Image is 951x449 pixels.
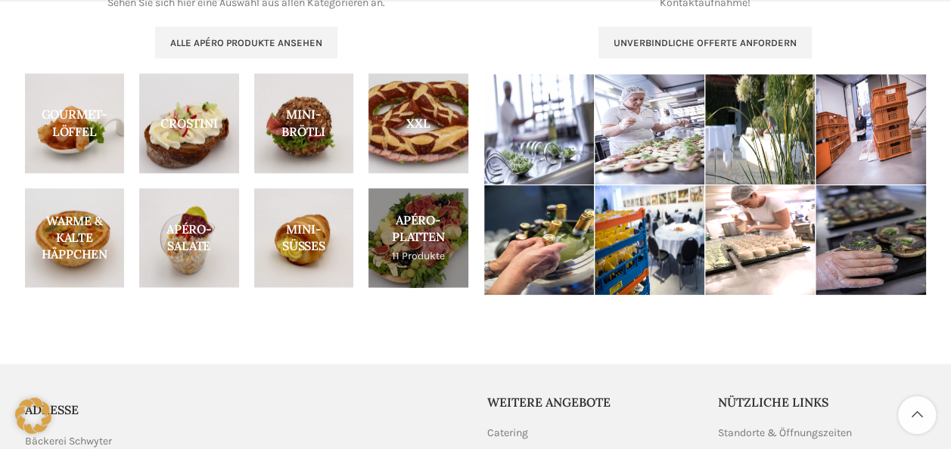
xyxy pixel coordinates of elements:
[718,394,927,410] h5: Nützliche Links
[598,26,812,58] a: Unverbindliche Offerte anfordern
[368,73,468,173] a: Product category xxl
[484,184,594,295] img: Getränke mit Service
[816,74,926,184] img: Professionelle Lieferung
[614,37,797,49] span: Unverbindliche Offerte anfordern
[705,184,815,295] img: Mini-Desserts
[718,426,853,441] a: Standorte & Öffnungszeiten
[816,184,926,295] img: Mini-Brötli
[254,73,354,173] a: Product category mini-broetli
[595,184,704,295] img: Mehrgang Dinner
[487,394,696,410] h5: Weitere Angebote
[25,188,125,288] a: Product category haeppchen
[25,73,125,173] a: Product category gourmet-loeffel
[254,188,354,288] a: Product category mini-suesses
[595,74,704,184] img: Mini-Brötli in der Vorbereitung
[898,396,936,434] a: Scroll to top button
[155,26,337,58] a: Alle Apéro Produkte ansehen
[139,188,239,288] a: Product category apero-salate
[705,74,815,184] img: Catering-Anlass draussen
[170,37,322,49] span: Alle Apéro Produkte ansehen
[484,74,594,184] img: Gourmet-Löffel werden vorbereitet
[487,426,530,441] a: Catering
[368,188,468,288] a: Product category apero-platten
[139,73,239,173] a: Product category crostini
